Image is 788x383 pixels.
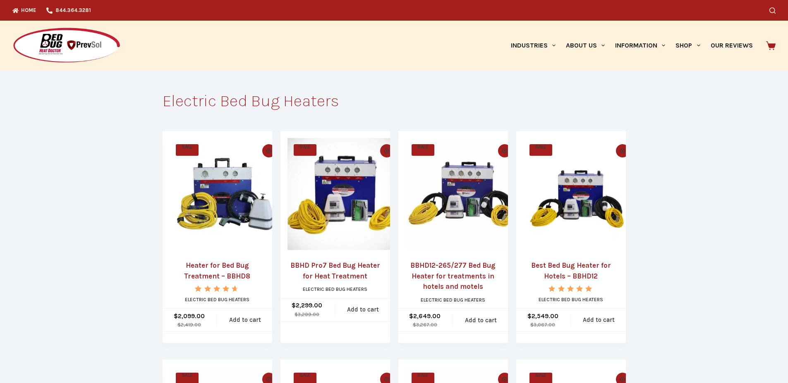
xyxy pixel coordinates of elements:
[295,312,319,317] bdi: 3,299.00
[527,312,558,320] bdi: 2,549.00
[560,21,610,70] a: About Us
[530,322,555,328] bdi: 3,067.00
[527,312,532,320] span: $
[287,138,400,250] a: BBHD Pro7 Bed Bug Heater for Heat Treatment
[548,285,593,292] div: Rated 5.00 out of 5
[405,260,501,292] a: BBHD12-265/277 Bed Bug Heater for treatments in hotels and motels
[303,286,367,292] a: Electric Bed Bug Heaters
[335,298,391,321] a: Add to cart: “BBHD Pro7 Bed Bug Heater for Heat Treatment”
[413,322,437,328] bdi: 3,267.00
[421,297,485,303] a: Electric Bed Bug Heaters
[453,309,509,331] a: Add to cart: “BBHD12-265/277 Bed Bug Heater for treatments in hotels and motels”
[177,322,201,328] bdi: 2,419.00
[539,297,603,302] a: Electric Bed Bug Heaters
[12,27,121,64] img: Prevsol/Bed Bug Heat Doctor
[174,312,205,320] bdi: 2,099.00
[413,322,416,328] span: $
[262,144,275,157] button: Quick view toggle
[610,21,671,70] a: Information
[412,144,434,156] span: SALE
[176,144,199,156] span: SALE
[185,297,249,302] a: Electric Bed Bug Heaters
[170,260,265,281] a: Heater for Bed Bug Treatment – BBHD8
[287,260,383,281] a: BBHD Pro7 Bed Bug Heater for Heat Treatment
[295,312,298,317] span: $
[523,260,619,281] a: Best Bed Bug Heater for Hotels – BBHD12
[529,144,552,156] span: SALE
[530,322,534,328] span: $
[523,138,635,250] a: Best Bed Bug Heater for Hotels - BBHD12
[170,138,282,250] a: Heater for Bed Bug Treatment - BBHD8
[292,302,296,309] span: $
[163,93,626,109] h1: Electric Bed Bug Heaters
[294,144,316,156] span: SALE
[409,312,413,320] span: $
[769,7,776,14] button: Search
[217,309,273,331] a: Add to cart: “Heater for Bed Bug Treatment - BBHD8”
[409,312,441,320] bdi: 2,649.00
[292,302,322,309] bdi: 2,299.00
[498,144,511,157] button: Quick view toggle
[177,322,181,328] span: $
[505,21,758,70] nav: Primary
[405,138,517,250] a: BBHD12-265/277 Bed Bug Heater for treatments in hotels and motels
[571,309,627,331] a: Add to cart: “Best Bed Bug Heater for Hotels - BBHD12”
[548,285,593,311] span: Rated out of 5
[505,21,560,70] a: Industries
[195,285,236,311] span: Rated out of 5
[174,312,178,320] span: $
[705,21,758,70] a: Our Reviews
[616,144,629,157] button: Quick view toggle
[195,285,239,292] div: Rated 4.67 out of 5
[380,144,393,157] button: Quick view toggle
[671,21,705,70] a: Shop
